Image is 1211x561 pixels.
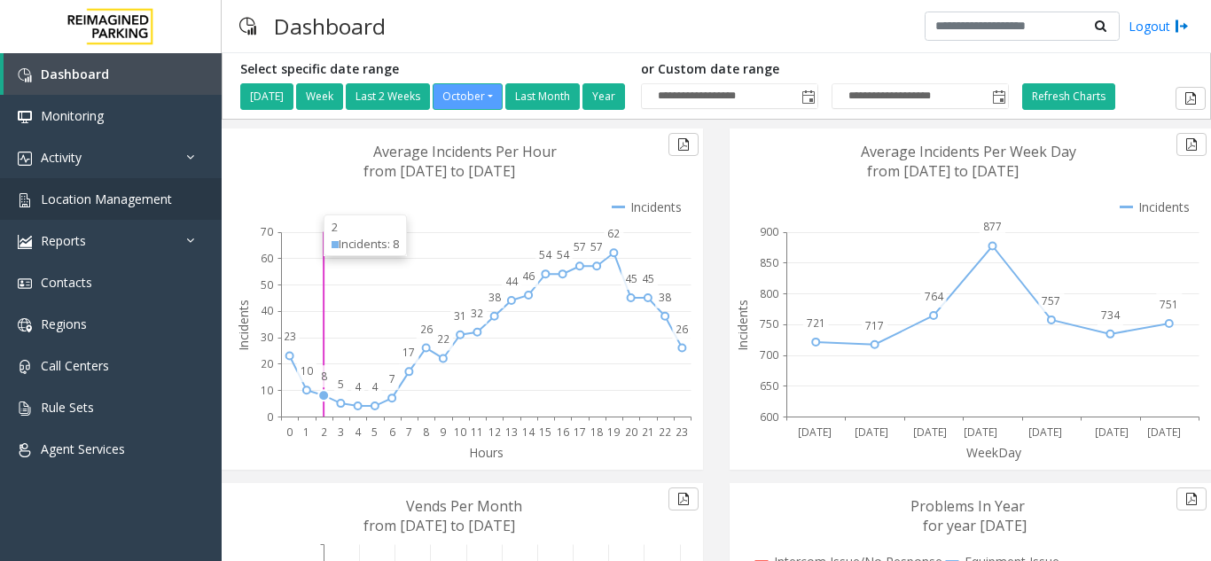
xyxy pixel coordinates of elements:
text: 40 [261,303,273,318]
text: 6 [389,425,395,440]
button: Export to pdf [668,133,699,156]
text: 45 [642,271,654,286]
text: 2 [321,425,327,440]
text: from [DATE] to [DATE] [867,161,1019,181]
button: Export to pdf [1176,133,1207,156]
text: Incidents [235,300,252,351]
text: Hours [469,444,504,461]
img: logout [1175,17,1189,35]
text: 57 [590,239,603,254]
text: 734 [1101,308,1121,323]
text: 7 [389,371,395,386]
text: 15 [539,425,551,440]
text: 8 [423,425,429,440]
text: 23 [676,425,688,440]
text: 1 [303,425,309,440]
text: 11 [471,425,483,440]
text: 4 [355,425,362,440]
text: Problems In Year [910,496,1025,516]
text: 0 [286,425,293,440]
text: 700 [760,347,778,362]
text: 62 [607,226,620,241]
span: Call Centers [41,357,109,374]
button: Export to pdf [1176,487,1207,510]
span: Contacts [41,274,92,291]
img: 'icon' [18,360,32,374]
text: 31 [454,308,466,323]
text: [DATE] [1095,425,1129,440]
button: Last 2 Weeks [346,83,430,110]
text: 46 [522,269,535,284]
img: 'icon' [18,68,32,82]
text: 45 [625,271,637,286]
text: 717 [865,318,884,333]
span: Rule Sets [41,399,94,416]
text: 12 [488,425,501,440]
text: 54 [557,247,570,262]
h5: Select specific date range [240,62,628,77]
text: 38 [659,290,671,305]
text: 30 [261,330,273,345]
span: Activity [41,149,82,166]
text: 32 [471,306,483,321]
text: 16 [557,425,569,440]
text: 19 [607,425,620,440]
button: Year [582,83,625,110]
text: 22 [437,331,449,347]
text: 757 [1042,293,1060,308]
text: 60 [261,251,273,266]
text: WeekDay [966,444,1022,461]
text: 5 [371,425,378,440]
text: Incidents [734,300,751,351]
text: [DATE] [1147,425,1181,440]
div: 2 [332,219,399,236]
img: 'icon' [18,110,32,124]
div: Incidents: 8 [332,236,399,253]
text: 44 [505,274,519,289]
img: 'icon' [18,318,32,332]
span: Toggle popup [798,84,817,109]
button: Export to pdf [1176,87,1206,110]
text: 50 [261,277,273,292]
text: [DATE] [913,425,947,440]
text: 21 [642,425,654,440]
text: 5 [338,377,344,392]
text: 800 [760,286,778,301]
text: 20 [261,356,273,371]
text: 18 [590,425,603,440]
span: Agent Services [41,440,125,457]
text: 751 [1160,297,1178,312]
text: 13 [505,425,518,440]
button: Last Month [505,83,580,110]
img: 'icon' [18,152,32,166]
text: Vends Per Month [406,496,522,516]
a: Dashboard [4,53,222,95]
span: Monitoring [41,107,104,124]
img: 'icon' [18,443,32,457]
text: [DATE] [855,425,888,440]
text: 20 [625,425,637,440]
img: 'icon' [18,235,32,249]
text: 4 [371,379,379,394]
text: 750 [760,316,778,331]
text: 57 [574,239,586,254]
text: 3 [338,425,344,440]
text: for year [DATE] [923,516,1027,535]
text: 900 [760,224,778,239]
text: 26 [676,322,688,337]
text: 600 [760,409,778,425]
text: 8 [321,369,327,384]
button: October [433,83,503,110]
h5: or Custom date range [641,62,1009,77]
span: Toggle popup [988,84,1008,109]
text: 14 [522,425,535,440]
text: from [DATE] to [DATE] [363,161,515,181]
button: [DATE] [240,83,293,110]
text: [DATE] [798,425,832,440]
text: 22 [659,425,671,440]
text: from [DATE] to [DATE] [363,516,515,535]
text: Average Incidents Per Hour [373,142,557,161]
text: [DATE] [1028,425,1062,440]
text: 17 [574,425,586,440]
h3: Dashboard [265,4,395,48]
